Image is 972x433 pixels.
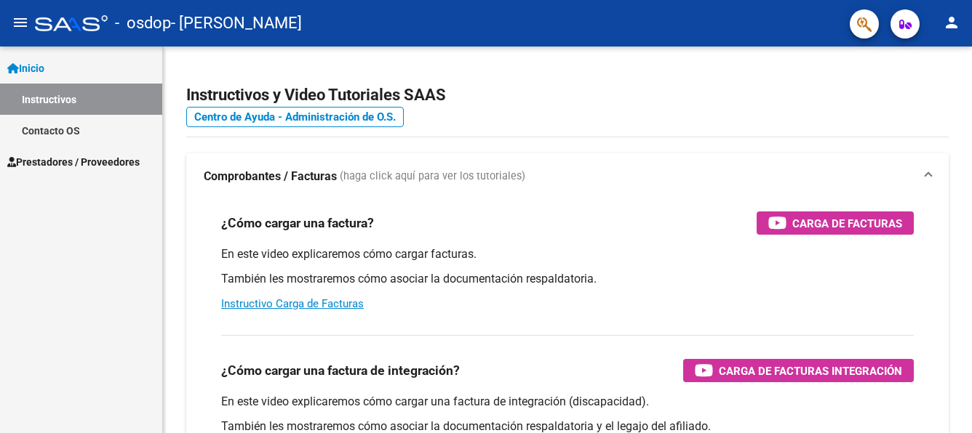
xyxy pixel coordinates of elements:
[115,7,171,39] span: - osdop
[221,246,914,262] p: En este video explicaremos cómo cargar facturas.
[943,14,960,31] mat-icon: person
[7,60,44,76] span: Inicio
[221,360,460,381] h3: ¿Cómo cargar una factura de integración?
[7,154,140,170] span: Prestadores / Proveedores
[171,7,302,39] span: - [PERSON_NAME]
[186,81,949,109] h2: Instructivos y Video Tutoriales SAAS
[683,359,914,382] button: Carga de Facturas Integración
[186,107,404,127] a: Centro de Ayuda - Administración de O.S.
[221,271,914,287] p: También les mostraremos cómo asociar la documentación respaldatoria.
[221,213,374,233] h3: ¿Cómo cargar una factura?
[204,169,337,185] strong: Comprobantes / Facturas
[340,169,525,185] span: (haga click aquí para ver los tutoriales)
[719,362,902,380] span: Carga de Facturas Integración
[186,153,949,200] mat-expansion-panel-header: Comprobantes / Facturas (haga click aquí para ver los tutoriales)
[221,297,364,310] a: Instructivo Carga de Facturas
[757,211,914,235] button: Carga de Facturas
[221,394,914,410] p: En este video explicaremos cómo cargar una factura de integración (discapacidad).
[792,214,902,232] span: Carga de Facturas
[12,14,29,31] mat-icon: menu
